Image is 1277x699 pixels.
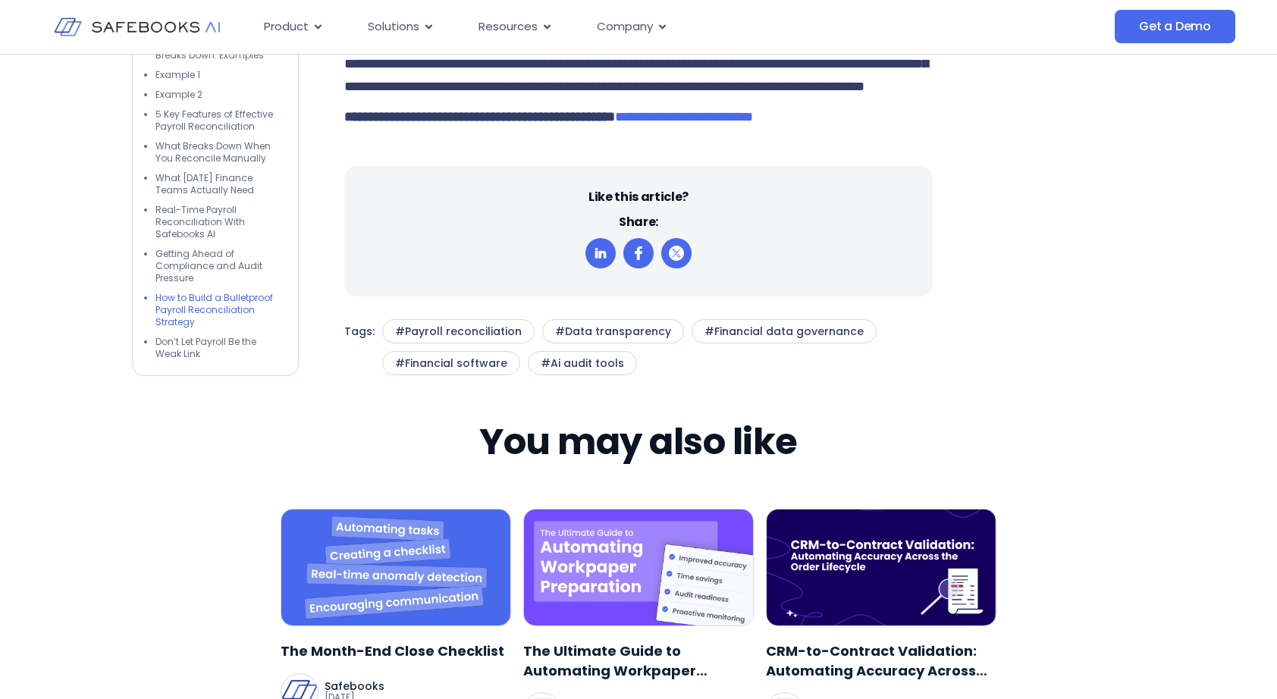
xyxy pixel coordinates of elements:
li: Example 1 [155,68,283,80]
span: Company [597,18,653,36]
li: What Breaks Down When You Reconcile Manually [155,139,283,164]
a: The Ultimate Guide to Automating Workpaper Preparation [523,641,754,679]
a: Get a Demo [1115,10,1235,43]
h6: Like this article? [588,189,689,205]
a: CRM-to-Contract Validation: Automating Accuracy Across the Order Lifecycle [766,641,996,679]
span: Resources [478,18,538,36]
img: Workpaper_Preparation_Automation_1-1745249063675.png [523,509,754,626]
img: Month_End_Close_Checklist_2-1745250739853.png [281,509,511,626]
span: Get a Demo [1139,19,1211,34]
nav: Menu [252,12,963,42]
span: Solutions [368,18,419,36]
li: 5 Key Features of Effective Payroll Reconciliation [155,108,283,132]
li: Don’t Let Payroll Be the Weak Link [155,335,283,359]
p: #Financial data governance [704,324,864,339]
li: Real-Time Payroll Reconciliation With Safebooks AI [155,203,283,240]
h2: You may also like [479,421,798,463]
p: #Financial software [395,356,507,371]
p: Safebooks [325,681,384,691]
li: Getting Ahead of Compliance and Audit Pressure [155,247,283,284]
a: The Month-End Close Checklist [281,641,511,660]
img: CRMtoContract_Validation___Automating_Accuracy_Across_the_Order_Lifecycle-1752491007520.png [766,509,996,626]
li: Example 2 [155,88,283,100]
li: How to Build a Bulletproof Payroll Reconciliation Strategy [155,291,283,328]
li: What [DATE] Finance Teams Actually Need [155,171,283,196]
p: #Payroll reconciliation [395,324,522,339]
p: #Ai audit tools [541,356,624,371]
h6: Share: [619,214,658,230]
p: Tags: [344,319,375,343]
span: Product [264,18,309,36]
p: #Data transparency [555,324,671,339]
div: Menu Toggle [252,12,963,42]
